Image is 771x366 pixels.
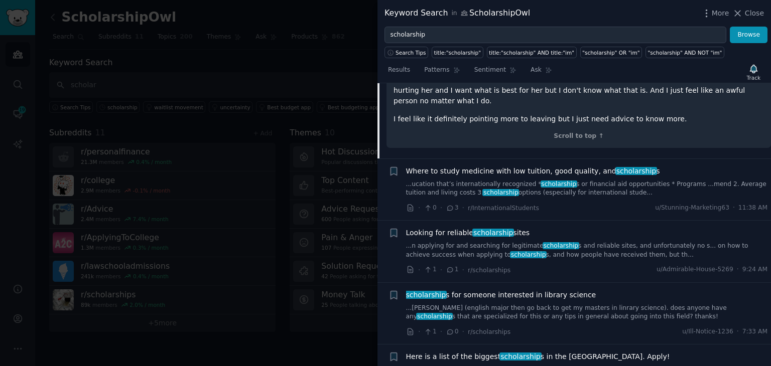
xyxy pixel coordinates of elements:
span: · [737,327,739,336]
a: Patterns [421,62,463,83]
div: title:"scholarship" [434,49,481,56]
input: Try a keyword related to your business [384,27,726,44]
span: scholarship [482,189,519,196]
span: · [440,265,442,275]
span: r/InternationalStudents [468,205,539,212]
button: Close [732,8,764,19]
a: Where to study medicine with low tuition, good quality, andscholarships [406,166,660,176]
span: Looking for reliable sites [406,228,530,238]
span: · [418,265,420,275]
a: "scholarship" OR "im" [580,47,642,58]
span: u/Admirable-House-5269 [657,265,733,274]
span: in [451,9,457,18]
a: Here is a list of the biggestscholarships in the [GEOGRAPHIC_DATA]. Apply! [406,351,670,362]
span: · [440,326,442,337]
span: r/scholarships [468,267,510,274]
p: I feel like it definitely pointing more to leaving but I just need advice to know more. [394,114,764,124]
span: 11:38 AM [738,204,767,213]
button: Browse [730,27,767,44]
span: Ask [531,66,542,75]
span: Where to study medicine with low tuition, good quality, and s [406,166,660,176]
div: Track [747,74,760,81]
a: ...[PERSON_NAME] (english major then go back to get my masters in linrary science). does anyone h... [406,304,768,321]
span: s for someone interested in library science [406,290,596,300]
span: scholarship [615,167,657,175]
div: Scroll to top ↑ [394,132,764,141]
button: Search Tips [384,47,428,58]
a: "scholarship" AND NOT "im" [646,47,724,58]
span: r/scholarships [468,328,510,335]
div: title:"scholarship" AND title:"im" [489,49,574,56]
div: "scholarship" OR "im" [582,49,639,56]
span: u/Ill-Notice-1236 [682,327,733,336]
span: · [733,204,735,213]
span: · [462,203,464,213]
button: Track [743,62,764,83]
span: 1 [446,265,458,274]
a: Sentiment [471,62,520,83]
span: Close [745,8,764,19]
span: Sentiment [474,66,506,75]
span: scholarship [499,352,541,360]
button: More [701,8,729,19]
div: "scholarship" AND NOT "im" [648,49,722,56]
span: u/Stunning-Marketing63 [655,204,729,213]
span: 1 [424,265,436,274]
div: Keyword Search ScholarshipOwl [384,7,530,20]
span: Search Tips [396,49,426,56]
span: 3 [446,204,458,213]
span: · [462,326,464,337]
a: ...ucation that’s internationally recognized *scholarships or financial aid opportunities * Progr... [406,180,768,198]
span: 9:24 AM [742,265,767,274]
span: Results [388,66,410,75]
span: Patterns [424,66,449,75]
span: 1 [424,327,436,336]
a: Ask [527,62,556,83]
span: scholarship [510,251,547,258]
span: scholarship [416,313,453,320]
a: title:"scholarship" [432,47,483,58]
span: scholarship [541,180,577,188]
span: scholarship [405,291,447,299]
span: · [418,203,420,213]
a: ...n applying for and searching for legitimatescholarships and reliable sites, and unfortunately ... [406,242,768,259]
span: · [440,203,442,213]
span: Here is a list of the biggest s in the [GEOGRAPHIC_DATA]. Apply! [406,351,670,362]
span: 0 [446,327,458,336]
span: scholarship [472,229,514,237]
span: More [712,8,729,19]
a: Results [384,62,414,83]
a: scholarships for someone interested in library science [406,290,596,300]
span: · [462,265,464,275]
span: scholarship [543,242,579,249]
a: title:"scholarship" AND title:"im" [487,47,577,58]
a: Looking for reliablescholarshipsites [406,228,530,238]
span: · [418,326,420,337]
span: · [737,265,739,274]
span: 7:33 AM [742,327,767,336]
span: 0 [424,204,436,213]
